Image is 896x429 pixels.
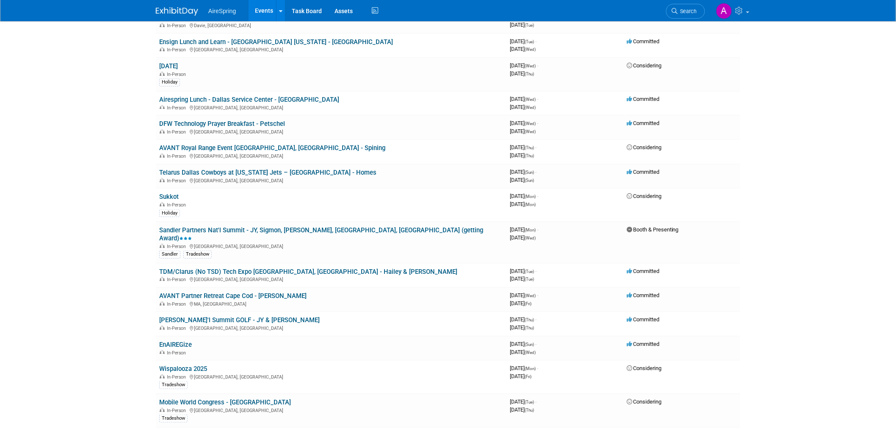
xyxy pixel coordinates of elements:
[510,268,536,274] span: [DATE]
[525,366,536,371] span: (Mon)
[167,244,188,249] span: In-Person
[159,242,503,249] div: [GEOGRAPHIC_DATA], [GEOGRAPHIC_DATA]
[535,341,536,347] span: -
[159,169,376,176] a: Telarus Dallas Cowboys at [US_STATE] Jets – [GEOGRAPHIC_DATA] - Homes
[525,301,531,306] span: (Fri)
[510,365,538,371] span: [DATE]
[167,350,188,356] span: In-Person
[525,228,536,232] span: (Mon)
[525,326,534,330] span: (Thu)
[510,46,536,52] span: [DATE]
[510,22,534,28] span: [DATE]
[167,408,188,413] span: In-Person
[160,301,165,306] img: In-Person Event
[525,236,536,240] span: (Wed)
[159,78,180,86] div: Holiday
[159,365,207,373] a: Wispalooza 2025
[159,226,483,242] a: Sandler Partners Nat'l Summit - JY, Sigmon, [PERSON_NAME], [GEOGRAPHIC_DATA], [GEOGRAPHIC_DATA] (...
[159,120,285,128] a: DFW Technology Prayer Breakfast - Petschel
[510,407,534,413] span: [DATE]
[160,47,165,51] img: In-Person Event
[537,292,538,298] span: -
[160,277,165,281] img: In-Person Event
[627,398,661,405] span: Considering
[537,365,538,371] span: -
[159,381,188,389] div: Tradeshow
[525,293,536,298] span: (Wed)
[159,292,307,300] a: AVANT Partner Retreat Cape Cod - [PERSON_NAME]
[510,169,536,175] span: [DATE]
[535,268,536,274] span: -
[159,62,178,70] a: [DATE]
[510,62,538,69] span: [DATE]
[159,38,393,46] a: Ensign Lunch and Learn - [GEOGRAPHIC_DATA] [US_STATE] - [GEOGRAPHIC_DATA]
[159,268,457,276] a: TDM/Clarus (No TSD) Tech Expo [GEOGRAPHIC_DATA], [GEOGRAPHIC_DATA] - Hailey & [PERSON_NAME]
[525,97,536,102] span: (Wed)
[183,251,212,258] div: Tradeshow
[716,3,732,19] img: Aila Ortiaga
[510,128,536,134] span: [DATE]
[160,105,165,109] img: In-Person Event
[510,96,538,102] span: [DATE]
[678,8,697,14] span: Search
[627,120,659,126] span: Committed
[159,276,503,282] div: [GEOGRAPHIC_DATA], [GEOGRAPHIC_DATA]
[208,8,236,14] span: AireSpring
[627,169,659,175] span: Committed
[159,300,503,307] div: MA, [GEOGRAPHIC_DATA]
[666,4,705,19] a: Search
[525,374,531,379] span: (Fri)
[525,39,534,44] span: (Tue)
[627,268,659,274] span: Committed
[525,105,536,110] span: (Wed)
[510,201,536,207] span: [DATE]
[525,178,534,183] span: (Sun)
[160,408,165,412] img: In-Person Event
[159,177,503,184] div: [GEOGRAPHIC_DATA], [GEOGRAPHIC_DATA]
[159,398,291,406] a: Mobile World Congress - [GEOGRAPHIC_DATA]
[627,38,659,45] span: Committed
[525,194,536,199] span: (Mon)
[535,169,536,175] span: -
[535,144,536,150] span: -
[525,121,536,126] span: (Wed)
[510,70,534,77] span: [DATE]
[159,415,188,422] div: Tradeshow
[525,277,534,281] span: (Tue)
[159,316,320,324] a: [PERSON_NAME]'l Summit GOLF - JY & [PERSON_NAME]
[167,374,188,380] span: In-Person
[627,292,659,298] span: Committed
[537,120,538,126] span: -
[167,178,188,184] span: In-Person
[159,341,192,348] a: EnAIREGize
[510,234,536,241] span: [DATE]
[627,226,679,233] span: Booth & Presenting
[160,72,165,76] img: In-Person Event
[160,374,165,379] img: In-Person Event
[627,144,661,150] span: Considering
[160,23,165,27] img: In-Person Event
[535,398,536,405] span: -
[510,152,534,159] span: [DATE]
[510,226,538,233] span: [DATE]
[167,105,188,111] span: In-Person
[537,96,538,102] span: -
[525,400,534,404] span: (Tue)
[167,153,188,159] span: In-Person
[160,202,165,206] img: In-Person Event
[510,276,534,282] span: [DATE]
[510,193,538,199] span: [DATE]
[159,128,503,135] div: [GEOGRAPHIC_DATA], [GEOGRAPHIC_DATA]
[627,365,661,371] span: Considering
[159,407,503,413] div: [GEOGRAPHIC_DATA], [GEOGRAPHIC_DATA]
[525,129,536,134] span: (Wed)
[510,398,536,405] span: [DATE]
[510,316,536,323] span: [DATE]
[159,46,503,53] div: [GEOGRAPHIC_DATA], [GEOGRAPHIC_DATA]
[510,104,536,110] span: [DATE]
[510,300,531,306] span: [DATE]
[525,318,534,322] span: (Thu)
[160,153,165,158] img: In-Person Event
[159,104,503,111] div: [GEOGRAPHIC_DATA], [GEOGRAPHIC_DATA]
[525,202,536,207] span: (Mon)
